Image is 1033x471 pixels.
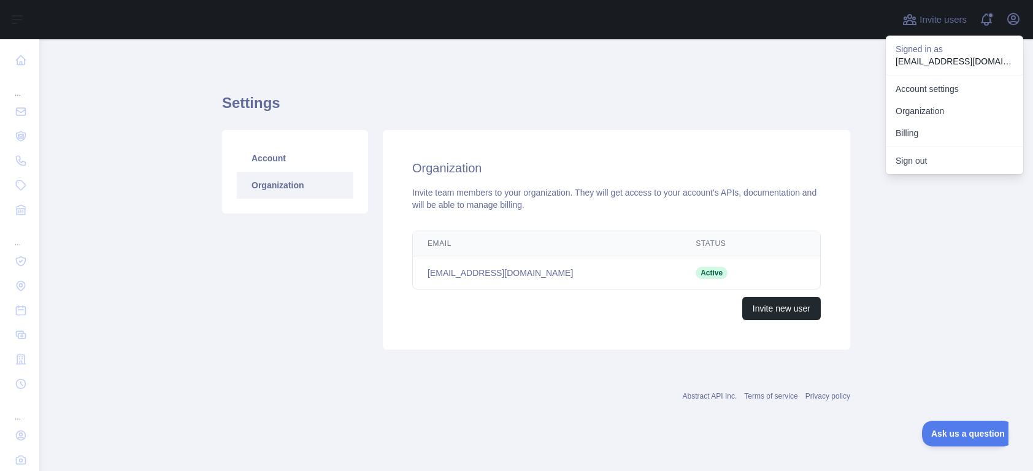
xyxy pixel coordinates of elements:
td: [EMAIL_ADDRESS][DOMAIN_NAME] [413,256,681,289]
a: Account settings [886,78,1023,100]
span: Active [696,267,728,279]
a: Organization [886,100,1023,122]
th: Email [413,231,681,256]
div: ... [10,223,29,248]
a: Organization [237,172,353,199]
p: Signed in as [896,43,1013,55]
button: Sign out [886,150,1023,172]
button: Invite users [900,10,969,29]
p: [EMAIL_ADDRESS][DOMAIN_NAME] [896,55,1013,67]
h2: Organization [412,159,821,177]
th: Status [681,231,775,256]
a: Abstract API Inc. [683,392,737,400]
div: ... [10,74,29,98]
button: Invite new user [742,297,821,320]
a: Terms of service [744,392,797,400]
button: Billing [886,122,1023,144]
h1: Settings [222,93,850,123]
div: Invite team members to your organization. They will get access to your account's APIs, documentat... [412,186,821,211]
a: Account [237,145,353,172]
iframe: Toggle Customer Support [922,421,1008,446]
a: Privacy policy [805,392,850,400]
div: ... [10,397,29,422]
span: Invite users [920,13,967,27]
